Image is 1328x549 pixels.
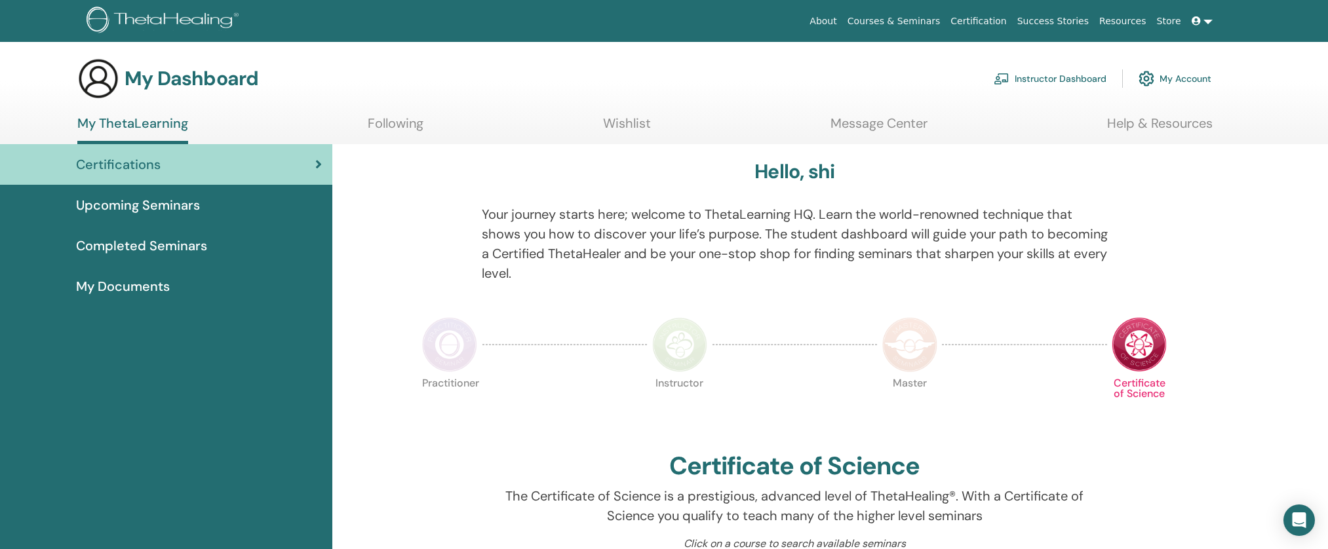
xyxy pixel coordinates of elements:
[76,236,207,256] span: Completed Seminars
[76,195,200,215] span: Upcoming Seminars
[1112,317,1167,372] img: Certificate of Science
[754,160,834,183] h3: Hello, shi
[1107,115,1213,141] a: Help & Resources
[77,58,119,100] img: generic-user-icon.jpg
[87,7,243,36] img: logo.png
[1094,9,1152,33] a: Resources
[652,317,707,372] img: Instructor
[1012,9,1094,33] a: Success Stories
[482,486,1108,525] p: The Certificate of Science is a prestigious, advanced level of ThetaHealing®. With a Certificate ...
[77,115,188,144] a: My ThetaLearning
[669,451,920,482] h2: Certificate of Science
[994,64,1106,93] a: Instructor Dashboard
[1152,9,1186,33] a: Store
[422,317,477,372] img: Practitioner
[125,67,258,90] h3: My Dashboard
[804,9,842,33] a: About
[1139,67,1154,90] img: cog.svg
[945,9,1011,33] a: Certification
[1139,64,1211,93] a: My Account
[368,115,423,141] a: Following
[422,378,477,433] p: Practitioner
[1112,378,1167,433] p: Certificate of Science
[1283,504,1315,536] div: Open Intercom Messenger
[994,73,1009,85] img: chalkboard-teacher.svg
[830,115,928,141] a: Message Center
[76,155,161,174] span: Certifications
[482,204,1108,283] p: Your journey starts here; welcome to ThetaLearning HQ. Learn the world-renowned technique that sh...
[652,378,707,433] p: Instructor
[603,115,651,141] a: Wishlist
[882,378,937,433] p: Master
[882,317,937,372] img: Master
[76,276,170,296] span: My Documents
[842,9,946,33] a: Courses & Seminars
